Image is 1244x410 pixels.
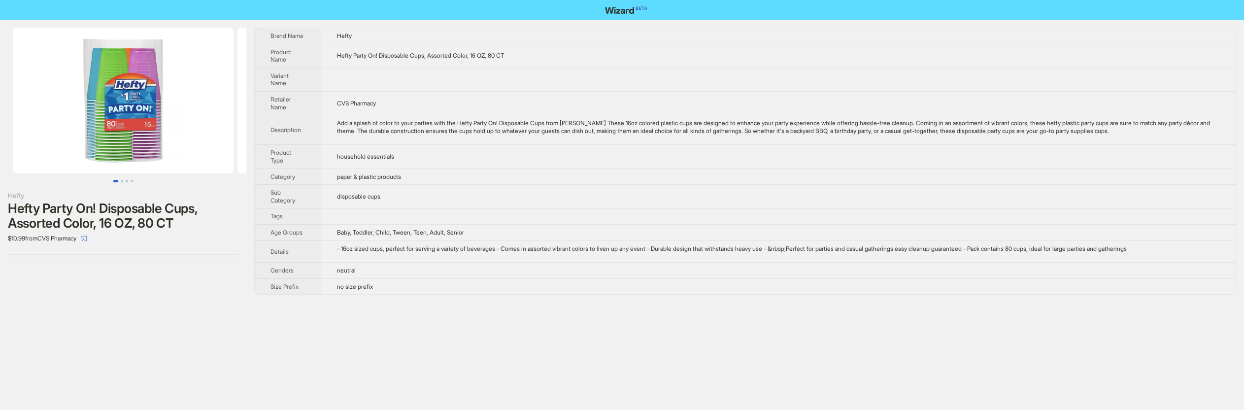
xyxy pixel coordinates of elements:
[270,283,299,290] span: Size Prefix
[337,32,352,39] span: Hefty
[13,28,234,173] img: Hefty Party On! Disposable Cups, Assorted Color, 16 OZ, 80 CT image 1
[126,180,128,182] button: Go to slide 3
[270,96,291,111] span: Retailer Name
[270,248,289,255] span: Details
[337,173,401,180] span: paper & plastic products
[337,229,464,236] span: Baby, Toddler, Child, Tween, Teen, Adult, Senior
[270,189,295,204] span: Sub Category
[270,48,291,64] span: Product Name
[270,72,289,87] span: Variant Name
[337,100,376,107] span: CVS Pharmacy
[270,267,294,274] span: Genders
[337,193,380,200] span: disposable cups
[270,149,291,164] span: Product Type
[270,126,301,134] span: Description
[270,229,303,236] span: Age Groups
[337,119,1220,135] div: Add a splash of color to your parties with the Hefty Party On! Disposable Cups from Reynolds Thes...
[113,180,118,182] button: Go to slide 1
[270,212,283,220] span: Tags
[81,236,87,241] span: select
[337,267,356,274] span: neutral
[8,231,238,246] div: $10.99 from CVS Pharmacy
[121,180,123,182] button: Go to slide 2
[337,153,394,160] span: household essentials
[237,28,458,173] img: Hefty Party On! Disposable Cups, Assorted Color, 16 OZ, 80 CT image 2
[337,245,1220,253] div: - 16oz sized cups, perfect for serving a variety of beverages - Comes in assorted vibrant colors ...
[8,201,238,231] div: Hefty Party On! Disposable Cups, Assorted Color, 16 OZ, 80 CT
[131,180,133,182] button: Go to slide 4
[337,283,373,290] span: no size prefix
[270,173,295,180] span: Category
[8,190,238,201] div: Hefty
[270,32,303,39] span: Brand Name
[337,52,504,59] span: Hefty Party On! Disposable Cups, Assorted Color, 16 OZ, 80 CT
